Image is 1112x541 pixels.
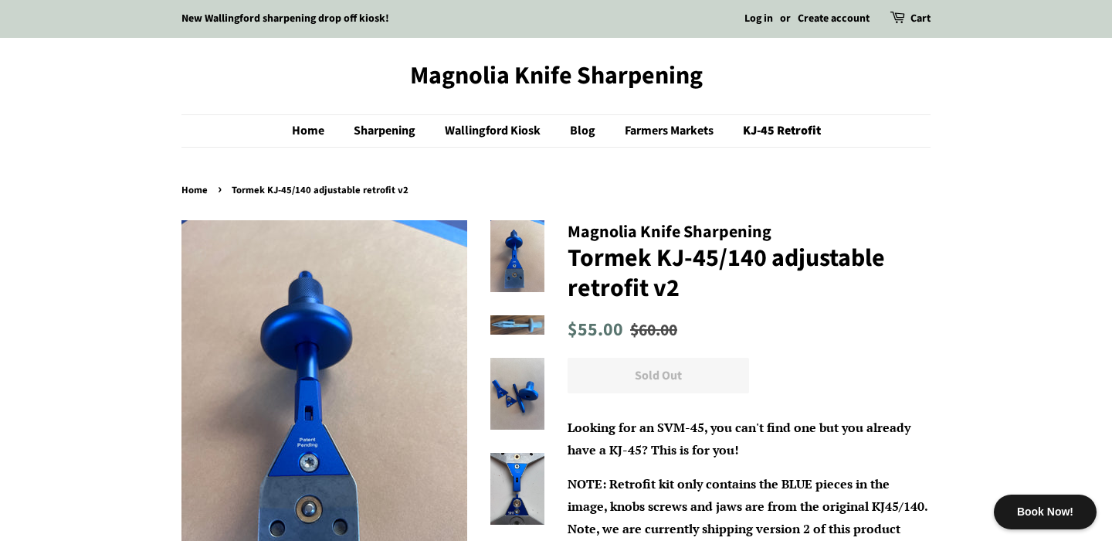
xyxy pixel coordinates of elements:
[744,11,773,26] a: Log in
[292,115,340,147] a: Home
[568,317,623,343] span: $55.00
[218,179,225,199] span: ›
[342,115,431,147] a: Sharpening
[558,115,611,147] a: Blog
[635,367,682,384] span: Sold Out
[181,61,931,90] a: Magnolia Knife Sharpening
[181,11,389,26] a: New Wallingford sharpening drop off kiosk!
[490,453,544,525] img: Tormek KJ-45/140 adjustable retrofit v2
[731,115,821,147] a: KJ-45 Retrofit
[630,318,677,342] s: $60.00
[568,219,771,244] span: Magnolia Knife Sharpening
[994,495,1097,529] div: Book Now!
[433,115,556,147] a: Wallingford Kiosk
[798,11,870,26] a: Create account
[490,220,544,292] img: Tormek KJ-45/140 adjustable retrofit v2
[490,315,544,335] img: Tormek KJ-45/140 adjustable retrofit v2
[568,419,910,458] span: Looking for an SVM-45, you can't find one but you already have a KJ-45? This is for you!
[780,10,791,29] li: or
[910,10,931,29] a: Cart
[613,115,729,147] a: Farmers Markets
[490,358,544,430] img: Tormek KJ-45/140 adjustable retrofit v2
[568,358,749,394] button: Sold Out
[181,183,212,197] a: Home
[181,182,931,199] nav: breadcrumbs
[568,243,931,303] h1: Tormek KJ-45/140 adjustable retrofit v2
[232,183,412,197] span: Tormek KJ-45/140 adjustable retrofit v2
